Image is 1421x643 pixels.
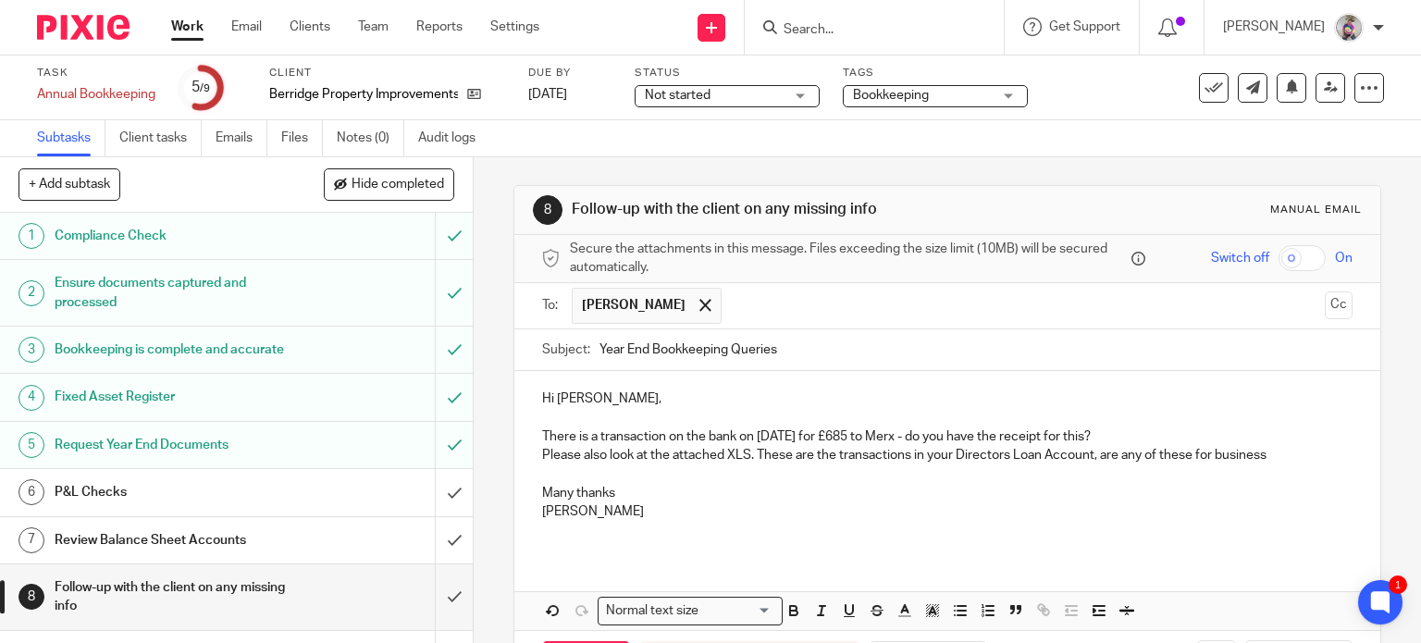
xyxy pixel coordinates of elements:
span: Not started [645,89,710,102]
label: Tags [843,66,1028,80]
p: Berridge Property Improvements Ltd [269,85,458,104]
span: Switch off [1211,249,1269,267]
h1: Follow-up with the client on any missing info [55,574,296,621]
p: Hi [PERSON_NAME], [542,390,1353,408]
span: Secure the attachments in this message. Files exceeding the size limit (10MB) will be secured aut... [570,240,1128,278]
a: Email [231,18,262,36]
p: [PERSON_NAME] [542,502,1353,521]
input: Search for option [705,601,772,621]
label: Status [635,66,820,80]
img: Pixie [37,15,130,40]
a: Clients [290,18,330,36]
h1: Compliance Check [55,222,296,250]
a: Notes (0) [337,120,404,156]
p: Please also look at the attached XLS. These are the transactions in your Directors Loan Account, ... [542,446,1353,464]
div: Search for option [598,597,783,625]
div: 7 [19,527,44,553]
a: Audit logs [418,120,489,156]
a: Files [281,120,323,156]
h1: Request Year End Documents [55,431,296,459]
label: Due by [528,66,612,80]
span: On [1335,249,1353,267]
a: Client tasks [119,120,202,156]
input: Search [782,22,948,39]
div: 8 [533,195,562,225]
div: 5 [192,77,210,98]
img: DBTieDye.jpg [1334,13,1364,43]
h1: Ensure documents captured and processed [55,269,296,316]
div: 4 [19,385,44,411]
span: Get Support [1049,20,1120,33]
div: 8 [19,584,44,610]
a: Reports [416,18,463,36]
button: Hide completed [324,168,454,200]
span: Normal text size [602,601,703,621]
label: To: [542,296,562,315]
label: Task [37,66,155,80]
span: [DATE] [528,88,567,101]
div: 2 [19,280,44,306]
h1: Follow-up with the client on any missing info [572,200,986,219]
p: Many thanks [542,484,1353,502]
small: /9 [200,83,210,93]
div: Manual email [1270,203,1362,217]
label: Client [269,66,505,80]
label: Subject: [542,340,590,359]
div: 1 [19,223,44,249]
div: 3 [19,337,44,363]
h1: Bookkeeping is complete and accurate [55,336,296,364]
span: [PERSON_NAME] [582,296,686,315]
div: 6 [19,479,44,505]
h1: Review Balance Sheet Accounts [55,526,296,554]
button: + Add subtask [19,168,120,200]
h1: P&L Checks [55,478,296,506]
button: Cc [1325,291,1353,319]
a: Subtasks [37,120,105,156]
h1: Fixed Asset Register [55,383,296,411]
div: 1 [1389,575,1407,594]
p: [PERSON_NAME] [1223,18,1325,36]
span: Bookkeeping [853,89,929,102]
div: Annual Bookkeeping [37,85,155,104]
div: 5 [19,432,44,458]
a: Work [171,18,204,36]
a: Team [358,18,389,36]
p: There is a transaction on the bank on [DATE] for £685 to Merx - do you have the receipt for this? [542,427,1353,446]
span: Hide completed [352,178,444,192]
a: Emails [216,120,267,156]
a: Settings [490,18,539,36]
